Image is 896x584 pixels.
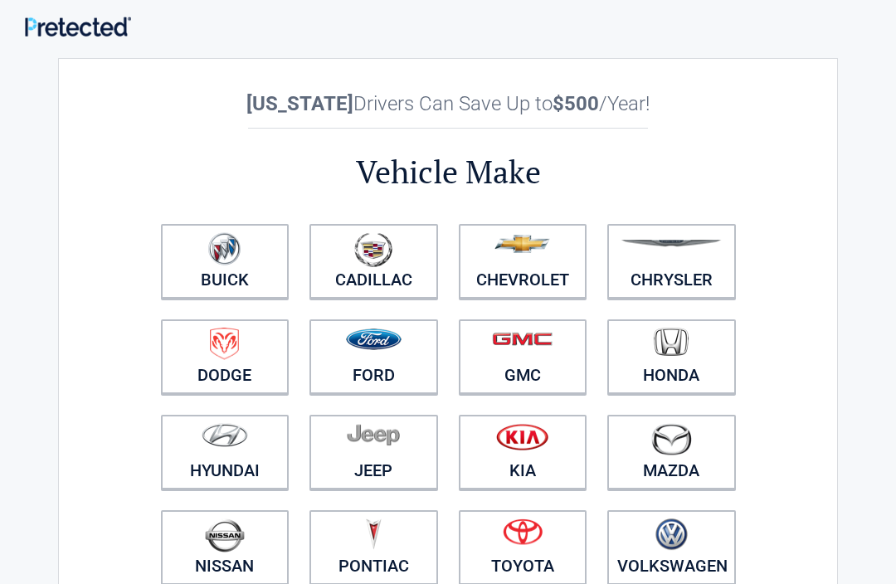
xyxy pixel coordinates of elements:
a: Buick [161,224,290,299]
a: Honda [607,319,736,394]
a: GMC [459,319,587,394]
img: hyundai [202,423,248,447]
img: honda [654,328,689,357]
img: chevrolet [494,235,550,253]
h2: Vehicle Make [150,151,746,193]
a: Dodge [161,319,290,394]
img: buick [208,232,241,265]
a: Jeep [309,415,438,489]
img: kia [496,423,548,450]
img: Main Logo [25,17,131,36]
b: $500 [553,92,599,115]
img: gmc [492,332,553,346]
img: toyota [503,518,543,545]
img: dodge [210,328,239,360]
b: [US_STATE] [246,92,353,115]
a: Chevrolet [459,224,587,299]
a: Ford [309,319,438,394]
img: nissan [205,518,245,552]
img: mazda [650,423,692,455]
a: Chrysler [607,224,736,299]
a: Mazda [607,415,736,489]
a: Kia [459,415,587,489]
h2: Drivers Can Save Up to /Year [150,92,746,115]
a: Hyundai [161,415,290,489]
img: jeep [347,423,400,446]
img: cadillac [354,232,392,267]
img: pontiac [365,518,382,550]
img: ford [346,328,402,350]
img: chrysler [621,240,722,247]
img: volkswagen [655,518,688,551]
a: Cadillac [309,224,438,299]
